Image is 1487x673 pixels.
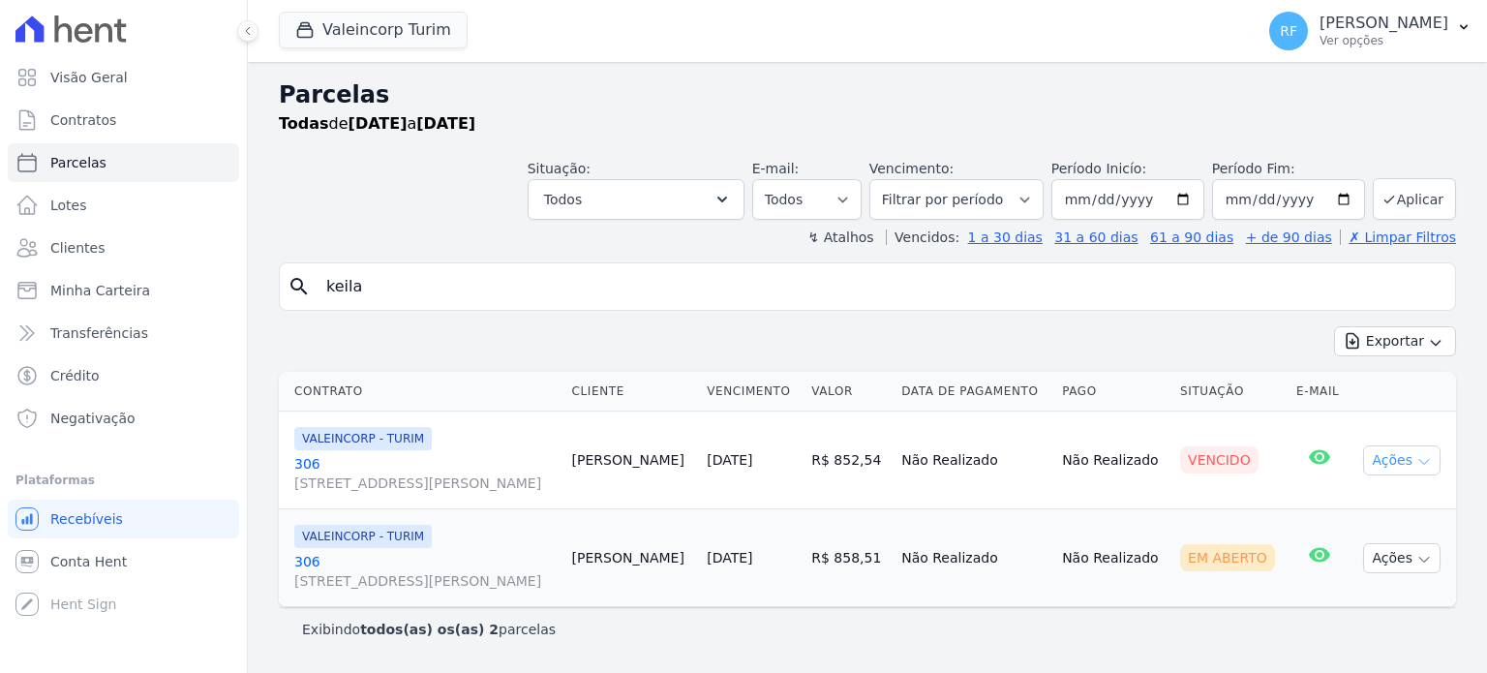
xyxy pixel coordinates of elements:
span: Todos [544,188,582,211]
strong: [DATE] [349,114,408,133]
span: Transferências [50,323,148,343]
label: Período Fim: [1212,159,1365,179]
a: 1 a 30 dias [968,229,1043,245]
span: VALEINCORP - TURIM [294,427,432,450]
a: Conta Hent [8,542,239,581]
a: 306[STREET_ADDRESS][PERSON_NAME] [294,552,557,591]
span: Conta Hent [50,552,127,571]
th: Vencimento [699,372,804,412]
button: RF [PERSON_NAME] Ver opções [1254,4,1487,58]
a: [DATE] [707,550,752,566]
button: Aplicar [1373,178,1456,220]
a: Minha Carteira [8,271,239,310]
strong: Todas [279,114,329,133]
button: Ações [1363,543,1441,573]
a: Crédito [8,356,239,395]
a: ✗ Limpar Filtros [1340,229,1456,245]
label: Vencimento: [869,161,954,176]
span: Parcelas [50,153,106,172]
label: Vencidos: [886,229,959,245]
td: Não Realizado [1054,509,1172,607]
td: Não Realizado [894,412,1054,509]
div: Plataformas [15,469,231,492]
th: Contrato [279,372,564,412]
span: RF [1280,24,1297,38]
p: [PERSON_NAME] [1320,14,1448,33]
div: Vencido [1180,446,1259,474]
span: Lotes [50,196,87,215]
span: [STREET_ADDRESS][PERSON_NAME] [294,474,557,493]
span: Visão Geral [50,68,128,87]
td: [PERSON_NAME] [564,509,700,607]
th: Valor [804,372,894,412]
a: Contratos [8,101,239,139]
div: Em Aberto [1180,544,1275,571]
strong: [DATE] [416,114,475,133]
p: Ver opções [1320,33,1448,48]
a: 306[STREET_ADDRESS][PERSON_NAME] [294,454,557,493]
td: Não Realizado [1054,412,1172,509]
td: Não Realizado [894,509,1054,607]
th: Cliente [564,372,700,412]
input: Buscar por nome do lote ou do cliente [315,267,1447,306]
button: Todos [528,179,744,220]
span: Recebíveis [50,509,123,529]
button: Exportar [1334,326,1456,356]
td: R$ 852,54 [804,412,894,509]
a: + de 90 dias [1246,229,1332,245]
button: Valeincorp Turim [279,12,468,48]
th: Situação [1172,372,1289,412]
a: Parcelas [8,143,239,182]
a: Recebíveis [8,500,239,538]
label: Período Inicío: [1051,161,1146,176]
td: R$ 858,51 [804,509,894,607]
span: Clientes [50,238,105,258]
h2: Parcelas [279,77,1456,112]
span: Negativação [50,409,136,428]
a: 61 a 90 dias [1150,229,1233,245]
span: Crédito [50,366,100,385]
th: E-mail [1289,372,1350,412]
a: 31 a 60 dias [1054,229,1138,245]
th: Data de Pagamento [894,372,1054,412]
b: todos(as) os(as) 2 [360,622,499,637]
a: Transferências [8,314,239,352]
span: VALEINCORP - TURIM [294,525,432,548]
span: [STREET_ADDRESS][PERSON_NAME] [294,571,557,591]
a: Visão Geral [8,58,239,97]
button: Ações [1363,445,1441,475]
a: Lotes [8,186,239,225]
a: Negativação [8,399,239,438]
span: Minha Carteira [50,281,150,300]
span: Contratos [50,110,116,130]
label: Situação: [528,161,591,176]
a: [DATE] [707,452,752,468]
p: Exibindo parcelas [302,620,556,639]
td: [PERSON_NAME] [564,412,700,509]
label: E-mail: [752,161,800,176]
th: Pago [1054,372,1172,412]
label: ↯ Atalhos [807,229,873,245]
i: search [288,275,311,298]
a: Clientes [8,229,239,267]
p: de a [279,112,475,136]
